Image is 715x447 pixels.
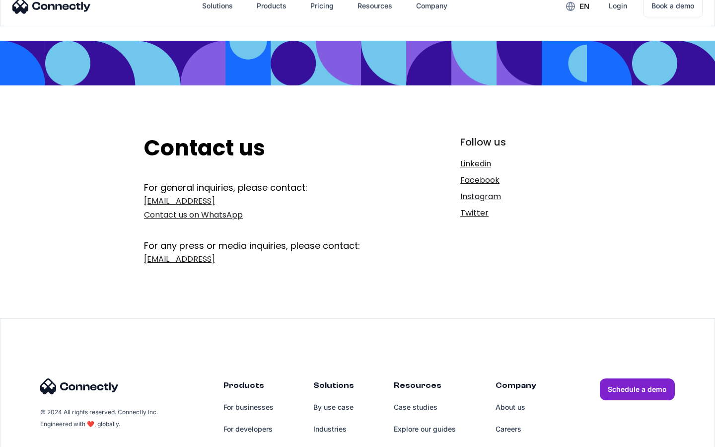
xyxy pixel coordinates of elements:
a: For businesses [223,396,274,418]
a: Linkedin [460,157,571,171]
a: Facebook [460,173,571,187]
div: Solutions [313,378,354,396]
a: Industries [313,418,354,440]
a: By use case [313,396,354,418]
div: For general inquiries, please contact: [144,181,396,194]
ul: Language list [20,430,60,444]
form: Get In Touch Form [144,181,396,269]
a: Explore our guides [394,418,456,440]
div: © 2024 All rights reserved. Connectly Inc. Engineered with ❤️, globally. [40,406,159,430]
a: For developers [223,418,274,440]
a: Schedule a demo [600,378,675,400]
div: Company [496,378,536,396]
div: Products [223,378,274,396]
div: Follow us [460,135,571,149]
a: Twitter [460,206,571,220]
aside: Language selected: English [10,430,60,444]
a: [EMAIL_ADDRESS] [144,252,396,266]
img: Connectly Logo [40,378,119,394]
a: Case studies [394,396,456,418]
h2: Contact us [144,135,396,161]
a: [EMAIL_ADDRESS]Contact us on WhatsApp [144,194,396,222]
a: Instagram [460,190,571,204]
div: For any press or media inquiries, please contact: [144,224,396,252]
a: Careers [496,418,536,440]
div: Resources [394,378,456,396]
a: About us [496,396,536,418]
